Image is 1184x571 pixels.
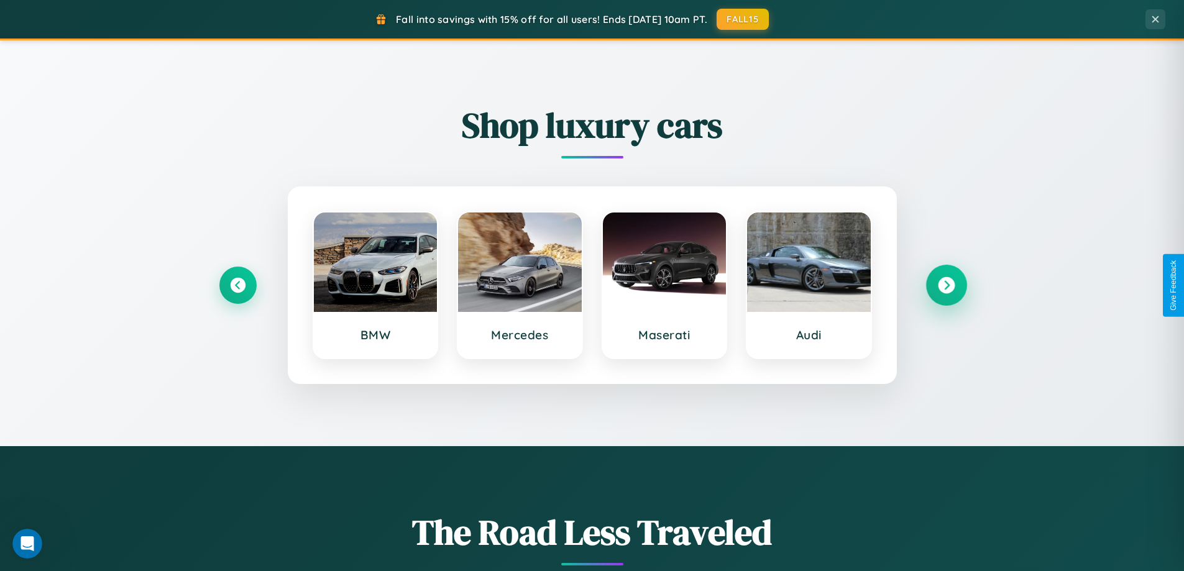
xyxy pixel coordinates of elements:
iframe: Intercom live chat [12,529,42,559]
h3: Audi [760,327,858,342]
button: FALL15 [717,9,769,30]
h3: BMW [326,327,425,342]
h3: Mercedes [470,327,569,342]
div: Give Feedback [1169,260,1178,311]
h2: Shop luxury cars [219,101,965,149]
h3: Maserati [615,327,714,342]
span: Fall into savings with 15% off for all users! Ends [DATE] 10am PT. [396,13,707,25]
h1: The Road Less Traveled [219,508,965,556]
